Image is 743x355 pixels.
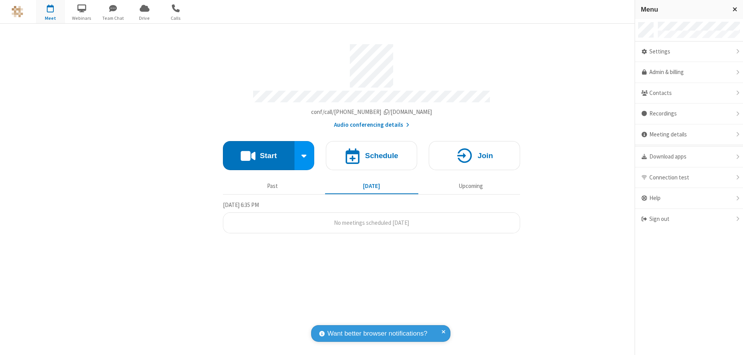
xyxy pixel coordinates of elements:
button: Start [223,141,294,170]
span: Want better browser notifications? [327,329,427,339]
span: No meetings scheduled [DATE] [334,219,409,226]
div: Sign out [635,209,743,229]
span: Copy my meeting room link [311,108,432,115]
button: Copy my meeting room linkCopy my meeting room link [311,108,432,117]
h4: Schedule [365,152,398,159]
span: Meet [36,15,65,22]
button: Schedule [326,141,417,170]
a: Admin & billing [635,62,743,83]
button: [DATE] [325,179,418,193]
div: Meeting details [635,124,743,145]
div: Help [635,188,743,209]
div: Recordings [635,103,743,124]
button: Join [429,141,520,170]
div: Connection test [635,167,743,188]
div: Settings [635,41,743,62]
div: Contacts [635,83,743,104]
h4: Join [478,152,493,159]
h4: Start [260,152,277,159]
section: Today's Meetings [223,200,520,234]
button: Past [226,179,319,193]
section: Account details [223,38,520,129]
button: Audio conferencing details [334,121,409,129]
span: [DATE] 6:35 PM [223,201,259,209]
img: QA Selenium DO NOT DELETE OR CHANGE [12,6,23,17]
div: Download apps [635,146,743,167]
iframe: Chat [724,335,737,350]
button: Upcoming [424,179,517,193]
div: Start conference options [294,141,315,170]
span: Team Chat [99,15,128,22]
h3: Menu [641,6,726,13]
span: Drive [130,15,159,22]
span: Webinars [67,15,96,22]
span: Calls [161,15,190,22]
